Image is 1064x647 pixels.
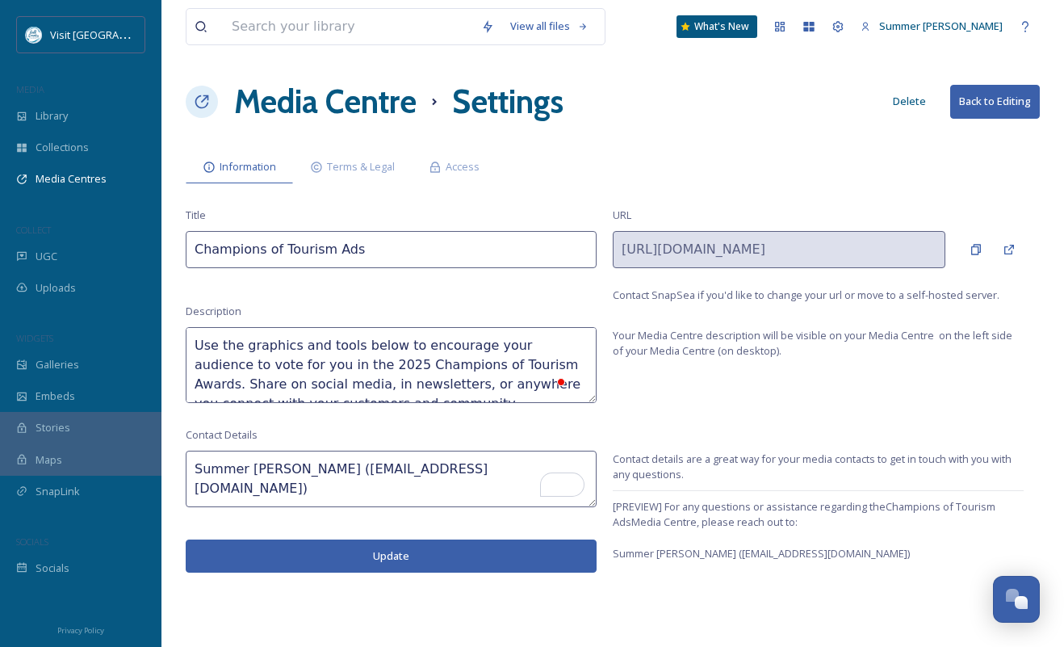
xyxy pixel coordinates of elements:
[16,224,51,236] span: COLLECT
[57,620,104,639] a: Privacy Policy
[613,328,1024,359] span: Your Media Centre description will be visible on your Media Centre on the left side of your Media...
[36,561,69,576] span: Socials
[26,27,42,43] img: download%20%282%29.png
[452,78,563,126] h1: Settings
[613,499,1024,561] span: [PREVIEW] For any questions or assistance regarding the Champions of Tourism Ads Media Centre, pl...
[186,304,241,319] span: Description
[879,19,1003,33] span: Summer [PERSON_NAME]
[446,159,480,174] span: Access
[36,452,62,468] span: Maps
[36,108,68,124] span: Library
[186,451,597,507] textarea: To enrich screen reader interactions, please activate Accessibility in Grammarly extension settings
[186,540,597,573] button: Update
[57,625,104,636] span: Privacy Policy
[186,327,597,403] textarea: To enrich screen reader interactions, please activate Accessibility in Grammarly extension settings
[950,85,1040,118] button: Back to Editing
[613,452,1024,482] span: Contact details are a great way for your media contacts to get in touch with you with any questions.
[234,78,417,126] a: Media Centre
[16,536,48,548] span: SOCIALS
[220,159,276,174] span: Information
[36,389,75,404] span: Embeds
[36,357,79,372] span: Galleries
[502,11,597,42] a: View all files
[36,171,107,187] span: Media Centres
[36,140,89,155] span: Collections
[613,288,1024,303] a: Contact SnapSea if you'd like to change your url or move to a self-hosted server.
[224,9,473,44] input: Search your library
[327,159,395,174] span: Terms & Legal
[677,15,757,38] a: What's New
[36,484,80,499] span: SnapLink
[852,11,1011,42] a: Summer [PERSON_NAME]
[613,288,999,302] span: Contact SnapSea if you'd like to change your url or move to a self-hosted server.
[613,208,631,223] span: URL
[186,208,206,223] span: Title
[16,83,44,95] span: MEDIA
[36,280,76,296] span: Uploads
[36,249,57,264] span: UGC
[993,576,1040,623] button: Open Chat
[36,420,70,435] span: Stories
[16,332,53,344] span: WIDGETS
[885,86,934,117] button: Delete
[50,27,175,42] span: Visit [GEOGRAPHIC_DATA]
[186,427,258,443] span: Contact Details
